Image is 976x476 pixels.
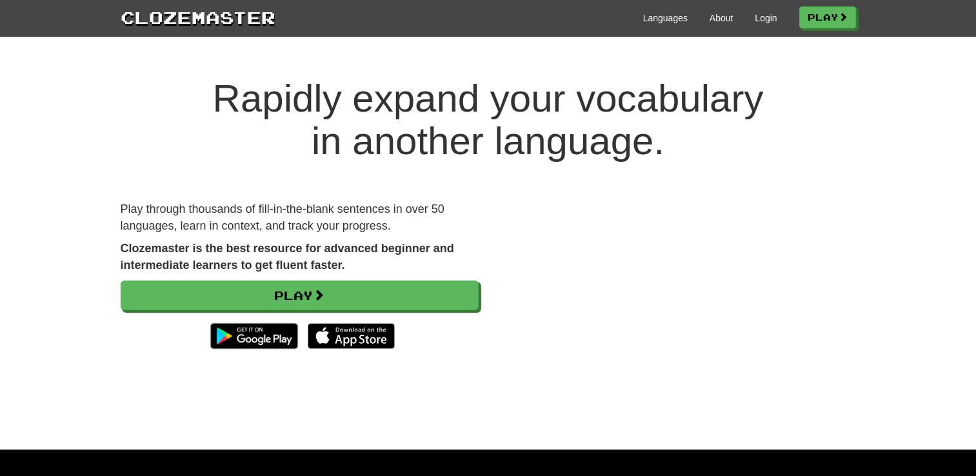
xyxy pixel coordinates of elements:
p: Play through thousands of fill-in-the-blank sentences in over 50 languages, learn in context, and... [121,201,479,234]
a: Languages [643,12,688,25]
img: Get it on Google Play [204,317,304,355]
a: About [710,12,733,25]
a: Play [121,281,479,310]
a: Clozemaster [121,5,275,29]
img: Download_on_the_App_Store_Badge_US-UK_135x40-25178aeef6eb6b83b96f5f2d004eda3bffbb37122de64afbaef7... [308,323,395,349]
a: Play [799,6,856,28]
strong: Clozemaster is the best resource for advanced beginner and intermediate learners to get fluent fa... [121,242,454,272]
a: Login [755,12,777,25]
